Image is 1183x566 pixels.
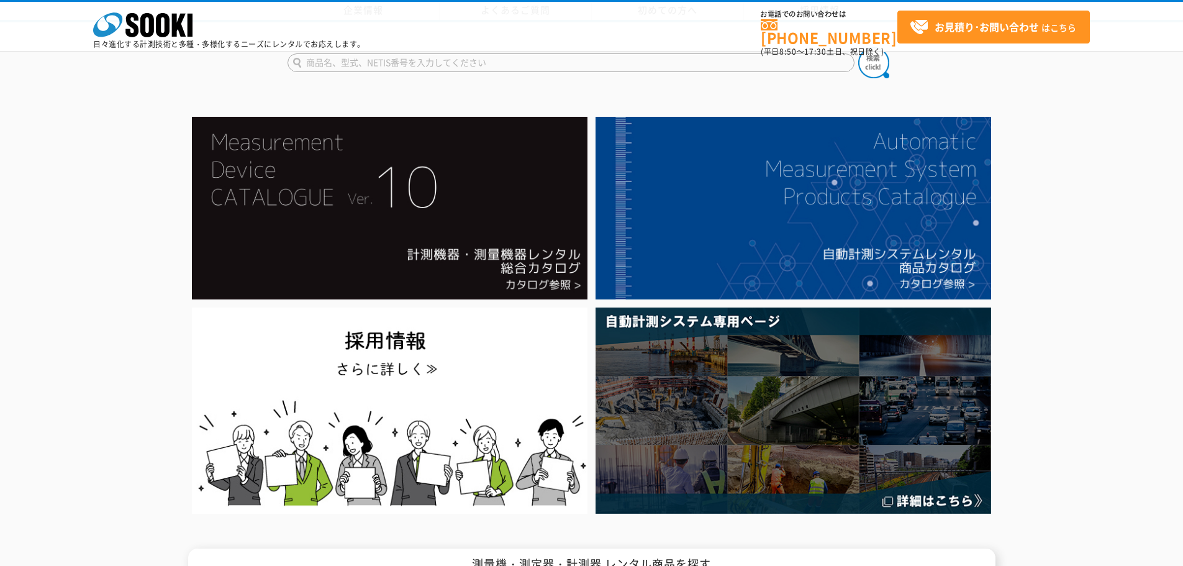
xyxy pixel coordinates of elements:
[761,19,897,45] a: [PHONE_NUMBER]
[804,46,827,57] span: 17:30
[192,117,587,299] img: Catalog Ver10
[897,11,1090,43] a: お見積り･お問い合わせはこちら
[596,308,991,513] img: 自動計測システム専用ページ
[779,46,797,57] span: 8:50
[288,53,854,72] input: 商品名、型式、NETIS番号を入力してください
[93,40,365,48] p: 日々進化する計測技術と多種・多様化するニーズにレンタルでお応えします。
[596,117,991,299] img: 自動計測システムカタログ
[935,19,1039,34] strong: お見積り･お問い合わせ
[761,11,897,18] span: お電話でのお問い合わせは
[192,308,587,513] img: SOOKI recruit
[858,47,889,78] img: btn_search.png
[761,46,884,57] span: (平日 ～ 土日、祝日除く)
[910,18,1076,37] span: はこちら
